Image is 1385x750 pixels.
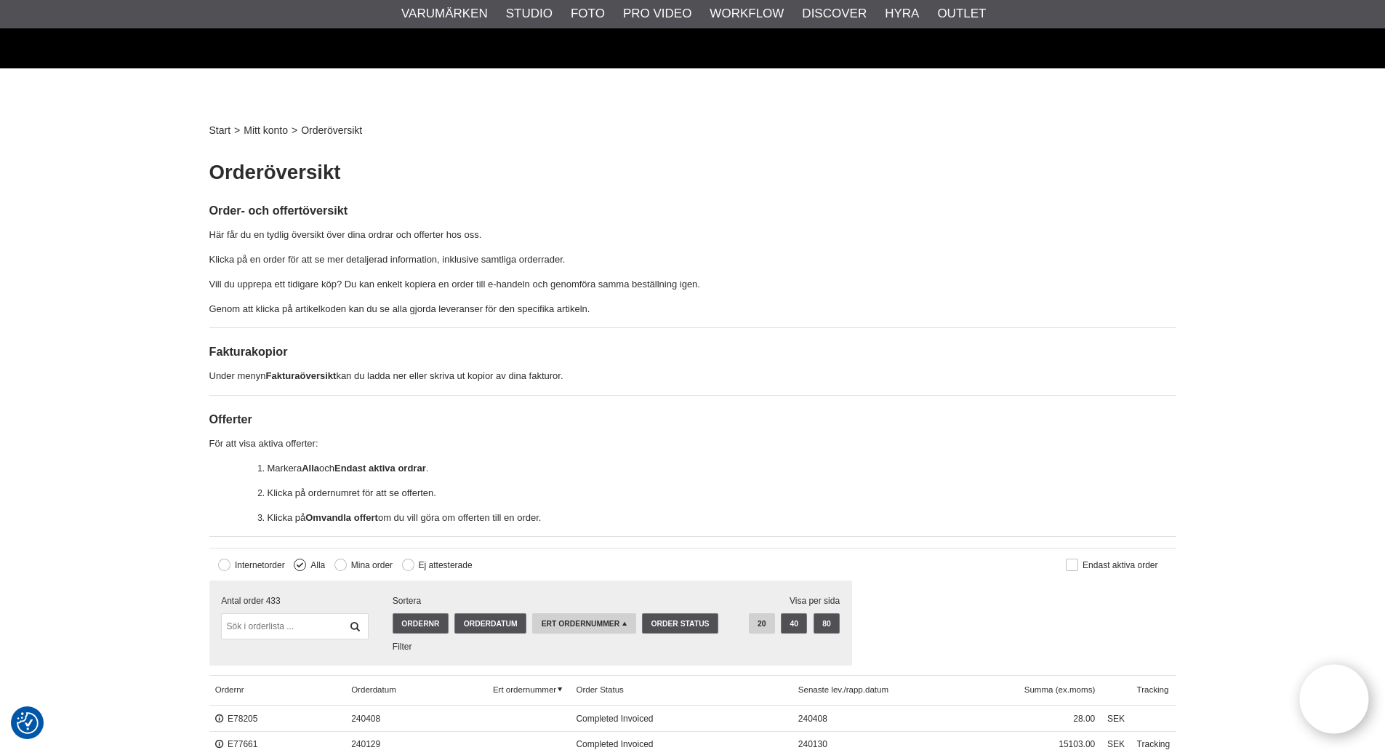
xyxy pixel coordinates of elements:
p: För att visa aktiva offerter: [209,436,1176,452]
strong: Endast aktiva ordrar [334,463,426,474]
a: Discover [802,4,867,23]
span: 240408 [345,706,487,732]
span: Visa per sida [790,594,840,607]
p: Vill du upprepa ett tidigare köp? Du kan enkelt kopiera en order till e-handeln och genomföra sam... [209,277,1176,292]
h3: Order- och offertöversikt [209,202,1176,219]
span: 240408 [792,706,894,732]
a: E77661 [215,739,258,749]
p: Klicka på om du vill göra om offerten till en order. [268,511,1176,526]
strong: Alla [302,463,319,474]
label: Alla [306,560,325,570]
strong: Fakturaöversikt [266,370,337,381]
span: > [234,123,240,138]
a: Ert ordernummer [487,675,571,705]
p: Under menyn kan du ladda ner eller skriva ut kopior av dina fakturor. [209,369,1176,384]
a: Studio [506,4,553,23]
div: Antal order [221,594,368,607]
a: Orderdatum [454,613,526,634]
a: Pro Video [623,4,691,23]
span: Ert ordernummer [542,620,619,628]
p: Här får du en tydlig översikt över dina ordrar och offerter hos oss. [209,228,1176,243]
h1: Orderöversikt [209,159,1176,187]
div: Filter [393,640,724,653]
a: E78205 [215,714,258,724]
a: Ordernr [209,675,345,705]
p: Genom att klicka på artikelkoden kan du se alla gjorda leveranser för den specifika artikeln. [209,302,1176,317]
a: Start [209,123,231,138]
p: Klicka på en order för att se mer detaljerad information, inklusive samtliga orderrader. [209,252,1176,268]
a: 40 [781,613,807,634]
a: Order Status [642,613,718,634]
span: SEK [1101,706,1131,732]
h3: Offerter [209,411,1176,428]
span: Mitt konto [244,123,288,138]
p: Markera och . [268,461,1176,476]
a: Outlet [937,4,986,23]
label: Endast aktiva order [1078,560,1157,570]
button: Samtyckesinställningar [17,710,39,736]
a: 80 [814,613,840,634]
a: Order Status [570,675,792,705]
label: Ej attesterade [414,560,473,570]
span: Summa (ex.moms) [894,675,1101,705]
a: Workflow [710,4,784,23]
span: 433 [266,594,281,607]
a: Filtrera [342,613,369,639]
a: Orderdatum [345,675,487,705]
span: Sortera [393,594,724,607]
a: Ordernr [393,613,449,634]
a: 20 [749,613,775,634]
span: Senaste lev./rapp.datum [792,675,894,705]
a: Varumärken [401,4,488,23]
label: Internetorder [230,560,285,570]
a: Foto [571,4,605,23]
a: Ert ordernummer [532,613,635,634]
span: Orderöversikt [301,123,362,138]
label: Mina order [347,560,393,570]
a: Hyra [885,4,919,23]
span: 28.00 [894,706,1101,732]
img: Revisit consent button [17,712,39,734]
span: > [292,123,297,138]
span: Completed Invoiced [570,706,792,732]
span: Tracking [1131,675,1176,705]
p: Klicka på ordernumret för att se offerten. [268,486,1176,501]
strong: Omvandla offert [305,512,378,523]
input: Sök i orderlista ... [221,613,368,639]
h3: Fakturakopior [209,343,1176,360]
